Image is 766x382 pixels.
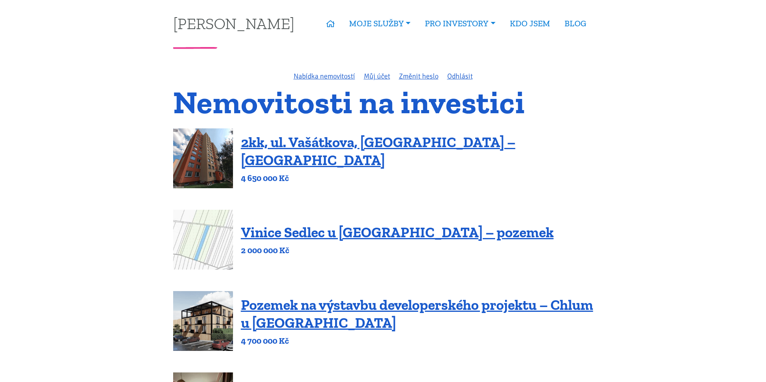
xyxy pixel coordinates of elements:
a: Pozemek na výstavbu developerského projektu – Chlum u [GEOGRAPHIC_DATA] [241,296,593,331]
p: 4 700 000 Kč [241,335,593,347]
a: BLOG [557,14,593,33]
a: Nabídka nemovitostí [294,72,355,81]
a: PRO INVESTORY [418,14,502,33]
a: Vinice Sedlec u [GEOGRAPHIC_DATA] – pozemek [241,224,554,241]
a: Odhlásit [447,72,473,81]
a: 2kk, ul. Vašátkova, [GEOGRAPHIC_DATA] – [GEOGRAPHIC_DATA] [241,134,515,169]
a: Změnit heslo [399,72,438,81]
a: [PERSON_NAME] [173,16,294,31]
h1: Nemovitosti na investici [173,89,593,116]
p: 2 000 000 Kč [241,245,554,256]
a: KDO JSEM [503,14,557,33]
a: MOJE SLUŽBY [342,14,418,33]
a: Můj účet [364,72,390,81]
p: 4 650 000 Kč [241,173,593,184]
